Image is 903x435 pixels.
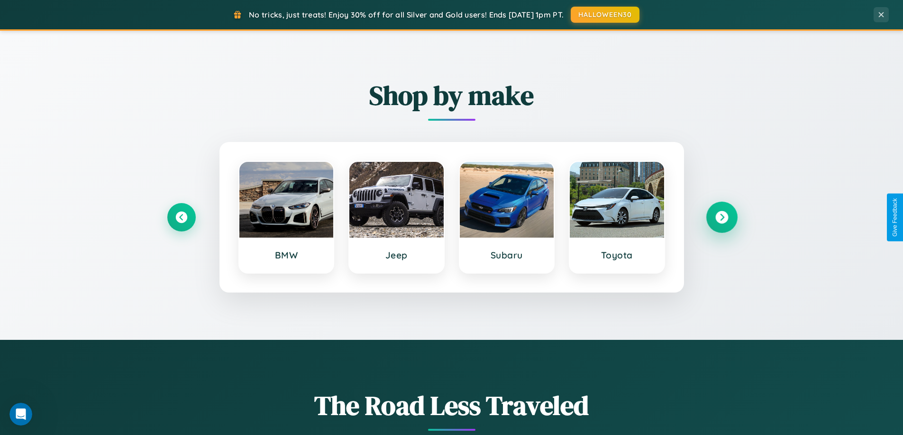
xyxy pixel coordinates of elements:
div: Give Feedback [892,198,898,237]
span: No tricks, just treats! Enjoy 30% off for all Silver and Gold users! Ends [DATE] 1pm PT. [249,10,564,19]
h3: BMW [249,249,324,261]
button: HALLOWEEN30 [571,7,639,23]
h3: Subaru [469,249,545,261]
iframe: Intercom live chat [9,403,32,426]
h2: Shop by make [167,77,736,114]
h3: Toyota [579,249,655,261]
h1: The Road Less Traveled [167,387,736,424]
h3: Jeep [359,249,434,261]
